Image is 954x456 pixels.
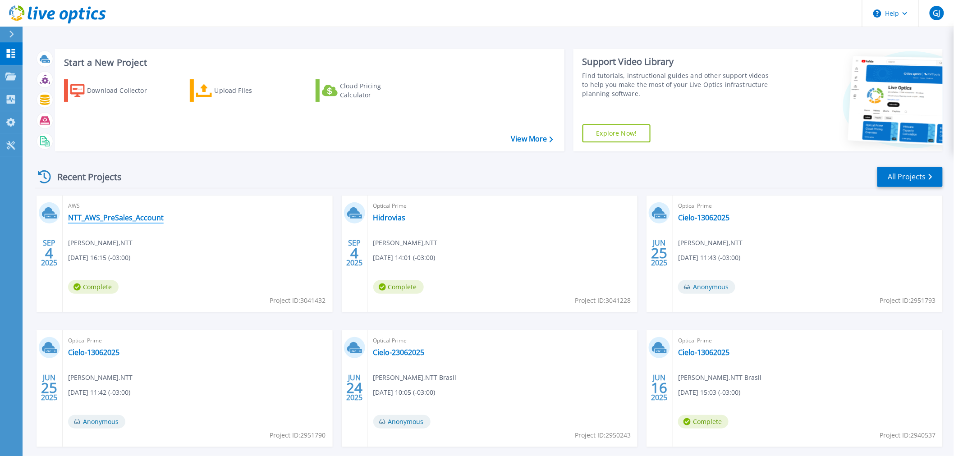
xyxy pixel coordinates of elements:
[678,348,729,357] a: Cielo-13062025
[190,79,290,102] a: Upload Files
[346,237,363,269] div: SEP 2025
[678,213,729,222] a: Cielo-13062025
[68,238,133,248] span: [PERSON_NAME] , NTT
[68,415,125,429] span: Anonymous
[68,348,119,357] a: Cielo-13062025
[68,373,133,383] span: [PERSON_NAME] , NTT
[678,238,743,248] span: [PERSON_NAME] , NTT
[582,124,651,142] a: Explore Now!
[651,384,668,392] span: 16
[651,249,668,257] span: 25
[678,280,735,294] span: Anonymous
[41,384,57,392] span: 25
[678,253,740,263] span: [DATE] 11:43 (-03:00)
[651,237,668,269] div: JUN 2025
[346,371,363,404] div: JUN 2025
[270,296,326,306] span: Project ID: 3041432
[575,296,631,306] span: Project ID: 3041228
[582,56,772,68] div: Support Video Library
[373,415,431,429] span: Anonymous
[373,388,436,397] span: [DATE] 10:05 (-03:00)
[41,371,58,404] div: JUN 2025
[350,249,358,257] span: 4
[35,166,134,188] div: Recent Projects
[215,82,287,100] div: Upload Files
[316,79,416,102] a: Cloud Pricing Calculator
[68,201,327,211] span: AWS
[678,388,740,397] span: [DATE] 15:03 (-03:00)
[45,249,53,257] span: 4
[373,348,425,357] a: Cielo-23062025
[87,82,159,100] div: Download Collector
[373,253,436,263] span: [DATE] 14:01 (-03:00)
[678,415,729,429] span: Complete
[373,373,457,383] span: [PERSON_NAME] , NTT Brasil
[68,388,130,397] span: [DATE] 11:42 (-03:00)
[64,79,165,102] a: Download Collector
[678,201,937,211] span: Optical Prime
[933,9,940,17] span: GJ
[41,237,58,269] div: SEP 2025
[582,71,772,98] div: Find tutorials, instructional guides and other support videos to help you make the most of your L...
[373,213,406,222] a: Hidrovias
[68,280,119,294] span: Complete
[68,213,164,222] a: NTT_AWS_PreSales_Account
[678,336,937,346] span: Optical Prime
[373,201,633,211] span: Optical Prime
[64,58,553,68] h3: Start a New Project
[651,371,668,404] div: JUN 2025
[373,336,633,346] span: Optical Prime
[575,430,631,440] span: Project ID: 2950243
[68,253,130,263] span: [DATE] 16:15 (-03:00)
[880,430,936,440] span: Project ID: 2940537
[346,384,362,392] span: 24
[373,280,424,294] span: Complete
[511,135,553,143] a: View More
[270,430,326,440] span: Project ID: 2951790
[68,336,327,346] span: Optical Prime
[877,167,943,187] a: All Projects
[340,82,412,100] div: Cloud Pricing Calculator
[678,373,761,383] span: [PERSON_NAME] , NTT Brasil
[373,238,438,248] span: [PERSON_NAME] , NTT
[880,296,936,306] span: Project ID: 2951793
